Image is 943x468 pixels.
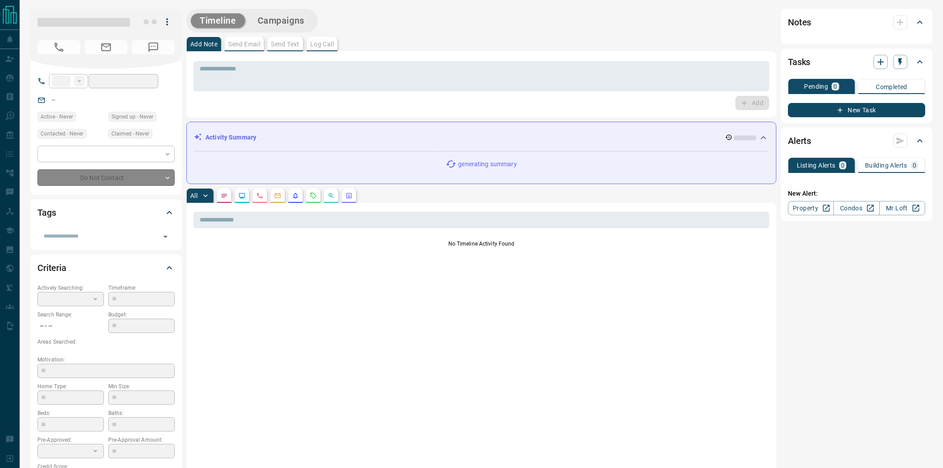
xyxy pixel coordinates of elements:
[876,84,907,90] p: Completed
[37,436,104,444] p: Pre-Approved:
[37,261,66,275] h2: Criteria
[111,129,149,138] span: Claimed - Never
[256,192,263,199] svg: Calls
[37,257,175,279] div: Criteria
[159,230,172,243] button: Open
[37,319,104,333] p: -- - --
[345,192,353,199] svg: Agent Actions
[788,189,925,198] p: New Alert:
[292,192,299,199] svg: Listing Alerts
[37,356,175,364] p: Motivation:
[274,192,281,199] svg: Emails
[191,13,245,28] button: Timeline
[788,51,925,73] div: Tasks
[205,133,256,142] p: Activity Summary
[833,83,837,90] p: 0
[249,13,313,28] button: Campaigns
[788,15,811,29] h2: Notes
[108,311,175,319] p: Budget:
[788,12,925,33] div: Notes
[41,112,73,121] span: Active - Never
[190,193,197,199] p: All
[833,201,879,215] a: Condos
[310,192,317,199] svg: Requests
[190,41,217,47] p: Add Note
[37,284,104,292] p: Actively Searching:
[108,382,175,390] p: Min Size:
[52,96,55,103] a: --
[37,169,175,186] div: Do Not Contact
[879,201,925,215] a: Mr.Loft
[797,162,836,168] p: Listing Alerts
[37,205,56,220] h2: Tags
[788,130,925,152] div: Alerts
[328,192,335,199] svg: Opportunities
[108,284,175,292] p: Timeframe:
[788,103,925,117] button: New Task
[788,201,834,215] a: Property
[194,129,769,146] div: Activity Summary
[108,436,175,444] p: Pre-Approval Amount:
[37,409,104,417] p: Beds:
[788,55,810,69] h2: Tasks
[458,160,517,169] p: generating summary
[37,202,175,223] div: Tags
[804,83,828,90] p: Pending
[111,112,153,121] span: Signed up - Never
[788,134,811,148] h2: Alerts
[865,162,907,168] p: Building Alerts
[37,40,80,54] span: No Number
[913,162,916,168] p: 0
[108,409,175,417] p: Baths:
[37,311,104,319] p: Search Range:
[37,338,175,346] p: Areas Searched:
[221,192,228,199] svg: Notes
[841,162,845,168] p: 0
[37,382,104,390] p: Home Type:
[132,40,175,54] span: No Number
[85,40,127,54] span: No Email
[193,240,769,248] p: No Timeline Activity Found
[41,129,83,138] span: Contacted - Never
[238,192,246,199] svg: Lead Browsing Activity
